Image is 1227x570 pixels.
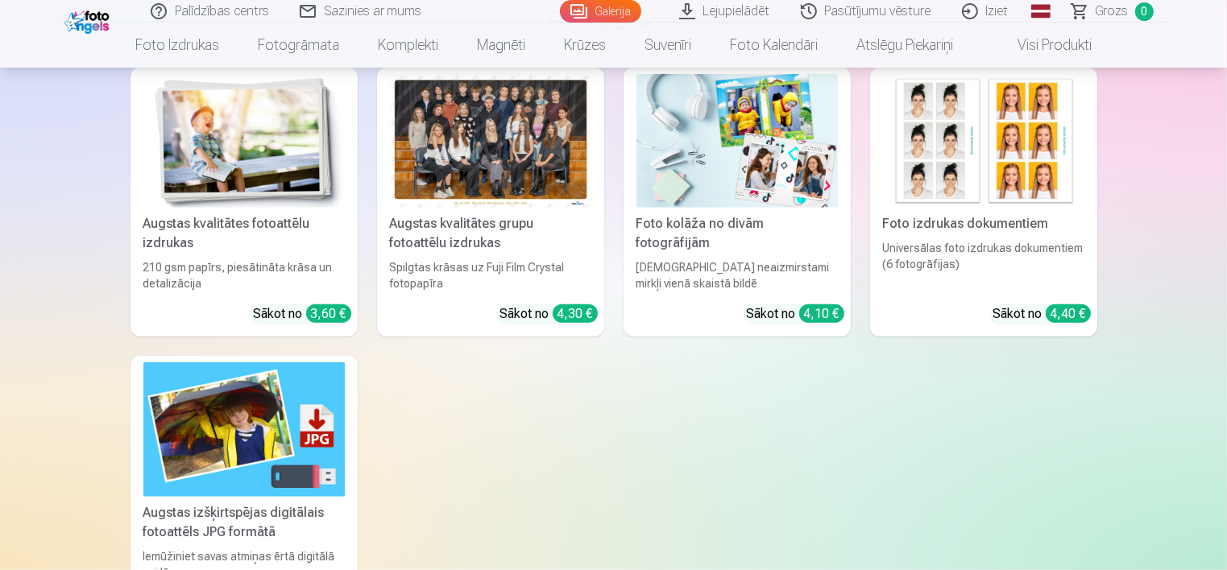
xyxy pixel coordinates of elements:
a: Foto kalendāri [711,23,837,68]
a: Visi produkti [972,23,1111,68]
span: 0 [1135,2,1154,21]
a: Foto izdrukas [116,23,238,68]
a: Foto kolāža no divām fotogrāfijāmFoto kolāža no divām fotogrāfijām[DEMOGRAPHIC_DATA] neaizmirstam... [624,68,851,337]
div: Augstas kvalitātes fotoattēlu izdrukas [137,214,351,253]
div: [DEMOGRAPHIC_DATA] neaizmirstami mirkļi vienā skaistā bildē [630,259,844,291]
div: 4,30 € [553,304,598,323]
div: 3,60 € [306,304,351,323]
a: Atslēgu piekariņi [837,23,972,68]
img: Augstas izšķirtspējas digitālais fotoattēls JPG formātā [143,362,345,497]
div: Sākot no [500,304,598,324]
div: 4,40 € [1046,304,1091,323]
div: Augstas izšķirtspējas digitālais fotoattēls JPG formātā [137,503,351,542]
div: Foto izdrukas dokumentiem [877,214,1091,233]
div: Spilgtas krāsas uz Fuji Film Crystal fotopapīra [383,259,598,291]
div: Sākot no [993,304,1091,324]
div: Sākot no [254,304,351,324]
a: Foto izdrukas dokumentiemFoto izdrukas dokumentiemUniversālas foto izdrukas dokumentiem (6 fotogr... [870,68,1097,337]
a: Magnēti [458,23,545,68]
img: /fa1 [64,6,114,34]
span: Grozs [1096,2,1129,21]
img: Foto izdrukas dokumentiem [883,74,1084,209]
div: Universālas foto izdrukas dokumentiem (6 fotogrāfijas) [877,240,1091,291]
a: Krūzes [545,23,625,68]
a: Augstas kvalitātes fotoattēlu izdrukasAugstas kvalitātes fotoattēlu izdrukas210 gsm papīrs, piesā... [131,68,358,337]
img: Augstas kvalitātes fotoattēlu izdrukas [143,74,345,209]
div: Foto kolāža no divām fotogrāfijām [630,214,844,253]
a: Suvenīri [625,23,711,68]
a: Augstas kvalitātes grupu fotoattēlu izdrukasSpilgtas krāsas uz Fuji Film Crystal fotopapīraSākot ... [377,68,604,337]
div: Augstas kvalitātes grupu fotoattēlu izdrukas [383,214,598,253]
div: 4,10 € [799,304,844,323]
div: Sākot no [747,304,844,324]
a: Fotogrāmata [238,23,359,68]
a: Komplekti [359,23,458,68]
img: Foto kolāža no divām fotogrāfijām [636,74,838,209]
div: 210 gsm papīrs, piesātināta krāsa un detalizācija [137,259,351,291]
